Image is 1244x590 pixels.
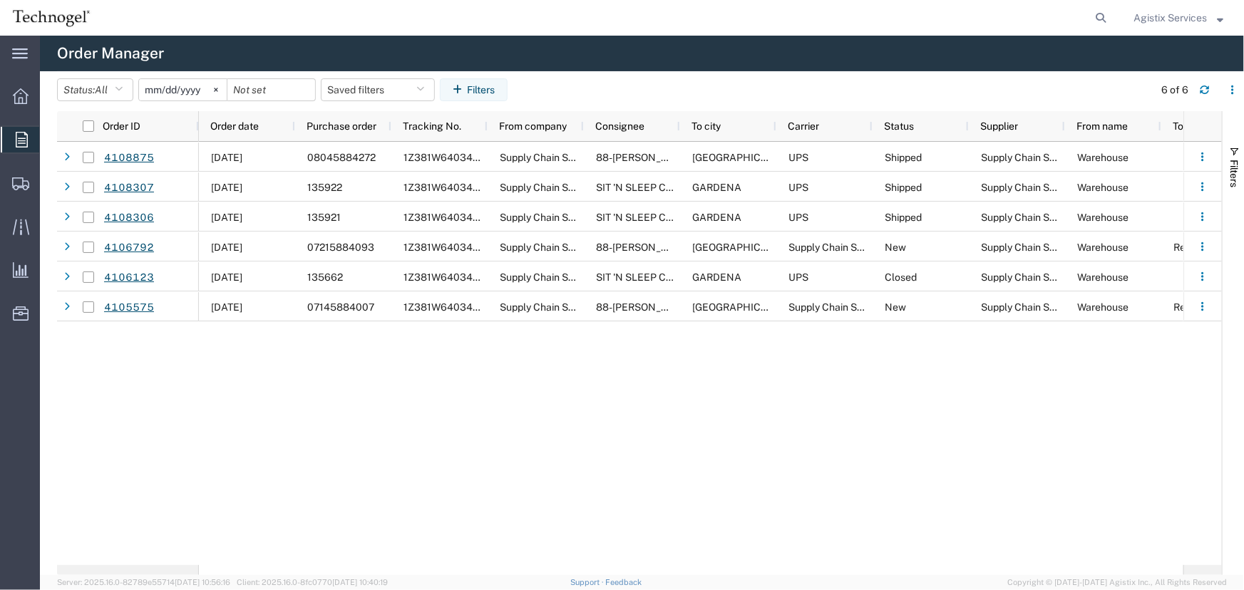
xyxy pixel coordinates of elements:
[211,182,242,193] span: 07/30/2025
[885,242,906,253] span: New
[103,175,155,200] a: 4108307
[1077,212,1129,223] span: Warehouse
[500,212,605,223] span: Supply Chain Solutions
[884,120,914,132] span: Status
[57,578,230,586] span: Server: 2025.16.0-82789e55714
[981,212,1086,223] span: Supply Chain Solutions
[692,212,741,223] span: GARDENA
[692,242,794,253] span: San Diego
[1077,242,1129,253] span: Warehouse
[596,152,799,163] span: 88-Jerome S Furniture Warehouse
[981,182,1086,193] span: Supply Chain Solutions
[500,242,605,253] span: Supply Chain Solutions
[211,152,242,163] span: 08/04/2025
[500,152,605,163] span: Supply Chain Solutions
[1173,120,1211,132] span: To name
[1173,242,1218,253] span: Receiving
[103,235,155,260] a: 4106792
[500,301,605,313] span: Supply Chain Solutions
[1077,152,1129,163] span: Warehouse
[57,36,164,71] h4: Order Manager
[307,212,341,223] span: 135921
[440,78,508,101] button: Filters
[980,120,1018,132] span: Supplier
[596,301,799,313] span: 88-Jerome S Furniture Warehouse
[788,152,808,163] span: UPS
[885,152,922,163] span: Shipped
[403,271,514,283] span: 1Z381W640342909471
[403,242,514,253] span: 1Z381W640342824651
[1228,160,1240,187] span: Filters
[885,301,906,313] span: New
[692,182,741,193] span: GARDENA
[500,182,605,193] span: Supply Chain Solutions
[596,182,734,193] span: SIT 'N SLEEP CORPORATE DC
[1077,271,1129,283] span: Warehouse
[332,578,388,586] span: [DATE] 10:40:19
[307,152,376,163] span: 08045884272
[1134,10,1207,26] span: Agistix Services
[692,120,721,132] span: To city
[307,301,374,313] span: 07145884007
[175,578,230,586] span: [DATE] 10:56:16
[103,145,155,170] a: 4108875
[57,78,133,101] button: Status:All
[500,271,605,283] span: Supply Chain Solutions
[885,182,922,193] span: Shipped
[139,79,227,100] input: Not set
[1007,576,1227,589] span: Copyright © [DATE]-[DATE] Agistix Inc., All Rights Reserved
[1173,301,1218,313] span: Receiving
[981,152,1086,163] span: Supply Chain Solutions
[692,152,794,163] span: San Diego
[788,301,893,313] span: Supply Chain Solutions
[403,301,515,313] span: 1Z381W640342887754
[103,120,140,132] span: Order ID
[788,242,893,253] span: Supply Chain Solutions
[95,84,108,95] span: All
[403,152,510,163] span: 1Z381W640342541411
[1077,182,1129,193] span: Warehouse
[606,578,642,586] a: Feedback
[211,301,242,313] span: 07/14/2025
[403,120,461,132] span: Tracking No.
[307,242,374,253] span: 07215884093
[499,120,567,132] span: From company
[211,271,242,283] span: 07/16/2025
[596,271,734,283] span: SIT 'N SLEEP CORPORATE DC
[10,7,93,29] img: logo
[403,182,517,193] span: 1Z381W640342660668
[981,271,1086,283] span: Supply Chain Solutions
[885,271,917,283] span: Closed
[103,265,155,290] a: 4106123
[1076,120,1128,132] span: From name
[788,212,808,223] span: UPS
[788,120,819,132] span: Carrier
[307,182,342,193] span: 135922
[596,242,799,253] span: 88-Jerome S Furniture Warehouse
[211,212,242,223] span: 07/30/2025
[981,301,1086,313] span: Supply Chain Solutions
[237,578,388,586] span: Client: 2025.16.0-8fc0770
[692,301,794,313] span: San Diego
[570,578,606,586] a: Support
[307,120,376,132] span: Purchase order
[103,295,155,320] a: 4105575
[227,79,315,100] input: Not set
[103,205,155,230] a: 4108306
[885,212,922,223] span: Shipped
[595,120,644,132] span: Consignee
[981,242,1086,253] span: Supply Chain Solutions
[788,182,808,193] span: UPS
[211,242,242,253] span: 07/21/2025
[788,271,808,283] span: UPS
[321,78,435,101] button: Saved filters
[1133,9,1224,26] button: Agistix Services
[307,271,343,283] span: 135662
[596,212,734,223] span: SIT 'N SLEEP CORPORATE DC
[210,120,259,132] span: Order date
[1161,83,1188,98] div: 6 of 6
[403,212,516,223] span: 1Z381W640342849296
[692,271,741,283] span: GARDENA
[1077,301,1129,313] span: Warehouse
